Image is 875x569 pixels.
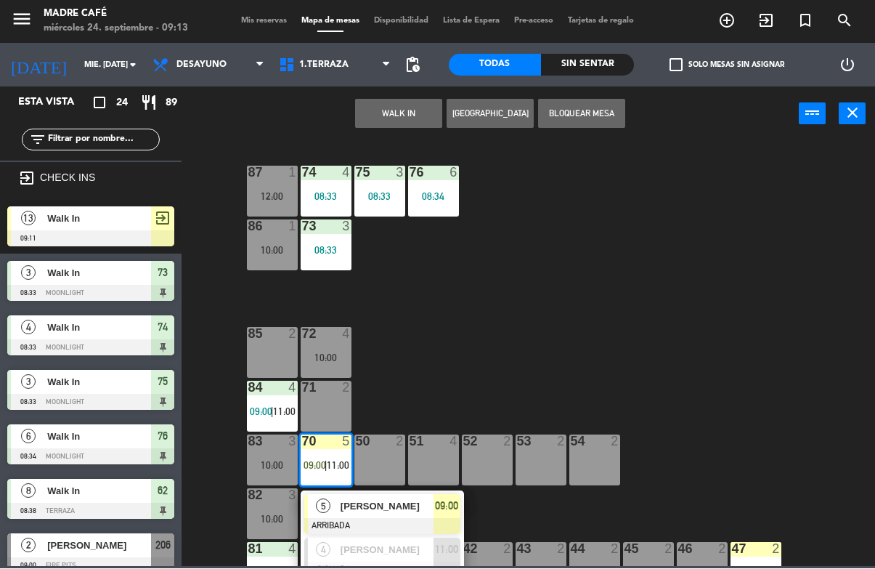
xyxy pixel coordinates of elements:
span: 11:00 [435,541,458,559]
div: 47 [732,543,733,556]
i: crop_square [91,94,108,112]
i: add_circle_outline [718,12,736,30]
div: 10:00 [301,353,351,363]
span: 11:00 [327,460,349,472]
div: 86 [248,220,249,233]
div: 4 [288,382,297,395]
div: 83 [248,435,249,448]
div: Madre Café [44,7,188,22]
span: 24 [116,95,128,112]
div: 5 [342,435,351,448]
span: 1.Terraza [299,60,349,70]
div: 4 [449,435,458,448]
label: Solo mesas sin asignar [670,59,784,72]
span: exit_to_app [154,210,171,227]
button: close [839,103,866,125]
input: Filtrar por nombre... [46,132,159,148]
span: 74 [158,319,168,336]
div: 2 [396,435,404,448]
div: 08:33 [301,192,351,202]
div: 1 [288,166,297,179]
i: exit_to_app [757,12,775,30]
i: filter_list [29,132,46,149]
button: menu [11,9,33,36]
div: 12:00 [247,192,298,202]
span: 62 [158,483,168,500]
span: Desayuno [176,60,227,70]
div: 74 [302,166,303,179]
div: 45 [624,543,625,556]
button: power_input [799,103,826,125]
span: 73 [158,265,168,282]
div: 3 [288,435,297,448]
span: RESERVAR MESA [707,9,746,33]
span: Mis reservas [234,17,294,25]
i: arrow_drop_down [124,57,142,74]
span: | [325,460,327,472]
span: Walk In [47,484,151,499]
span: check_box_outline_blank [670,59,683,72]
div: 2 [718,543,727,556]
div: Esta vista [7,94,105,112]
span: 8 [21,484,36,499]
span: Tarjetas de regalo [561,17,641,25]
span: Walk In [47,211,151,227]
div: 3 [288,489,297,502]
span: 09:00 [304,460,326,472]
i: exit_to_app [18,170,36,187]
div: 54 [571,435,571,448]
div: 08:33 [354,192,405,202]
i: restaurant [140,94,158,112]
div: 2 [664,543,673,556]
div: 2 [503,543,512,556]
span: 206 [155,537,171,554]
button: Bloquear Mesa [538,100,625,129]
span: 09:00 [435,498,458,515]
div: 4 [342,166,351,179]
span: Disponibilidad [367,17,436,25]
span: [PERSON_NAME] [341,543,434,558]
div: 81 [248,543,249,556]
div: 2 [611,435,619,448]
div: 44 [571,543,571,556]
i: turned_in_not [797,12,814,30]
div: 2 [342,382,351,395]
span: WALK IN [746,9,786,33]
span: 3 [21,375,36,390]
span: 76 [158,428,168,445]
div: Sin sentar [541,55,634,76]
div: 50 [356,435,357,448]
div: 1 [288,220,297,233]
div: 73 [302,220,303,233]
span: pending_actions [404,57,421,74]
span: [PERSON_NAME] [341,499,434,514]
span: Walk In [47,429,151,445]
div: 85 [248,328,249,341]
span: [PERSON_NAME] [47,538,151,554]
div: 70 [302,435,303,448]
div: 75 [356,166,357,179]
i: menu [11,9,33,31]
span: Walk In [47,375,151,390]
span: 75 [158,374,168,391]
div: 08:33 [301,246,351,256]
div: 84 [248,382,249,395]
span: 4 [316,543,330,557]
div: 2 [503,435,512,448]
div: 2 [772,543,781,556]
i: power_settings_new [839,57,856,74]
span: BUSCAR [825,9,864,33]
span: 6 [21,429,36,444]
span: 3 [21,266,36,281]
span: Walk In [47,266,151,281]
div: 4 [288,543,297,556]
div: 72 [302,328,303,341]
span: Walk In [47,320,151,336]
i: close [844,105,861,122]
span: Pre-acceso [507,17,561,25]
label: CHECK INS [40,172,95,184]
div: 2 [611,543,619,556]
span: 09:00 [250,406,272,418]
